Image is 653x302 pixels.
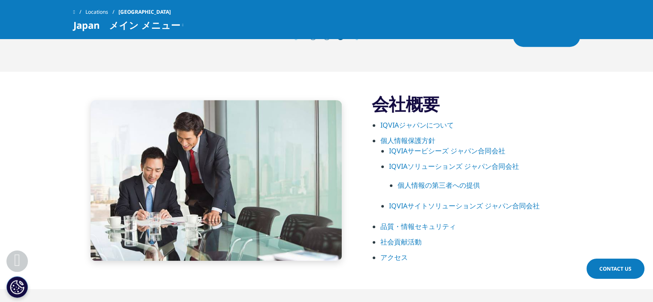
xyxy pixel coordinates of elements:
a: Locations [85,4,118,20]
h3: 会社概要 [372,93,580,115]
a: 個人情報の第三者への提供 [398,180,480,190]
span: Contact Us [599,265,632,272]
a: IQVIAサイトソリューションズ ジャパン合同会社 [389,201,540,210]
span: Japan メイン メニュー [73,20,180,30]
a: 個人情報保護方針 [380,136,435,145]
span: [GEOGRAPHIC_DATA] [118,4,171,20]
a: IQVIAジャパンについて [380,120,454,130]
a: IQVIAソリューションズ ジャパン合同会社 [389,162,519,171]
a: アクセス [380,253,408,262]
a: IQVIAサービシーズ ジャパン合同会社 [389,146,505,156]
a: Contact Us [586,259,644,279]
a: 社会貢献活動 [380,237,422,247]
button: Cookie 設定 [6,276,28,298]
a: 品質・情報セキュリティ [380,222,456,231]
img: Professional men in meeting signing paperwork [91,100,342,261]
